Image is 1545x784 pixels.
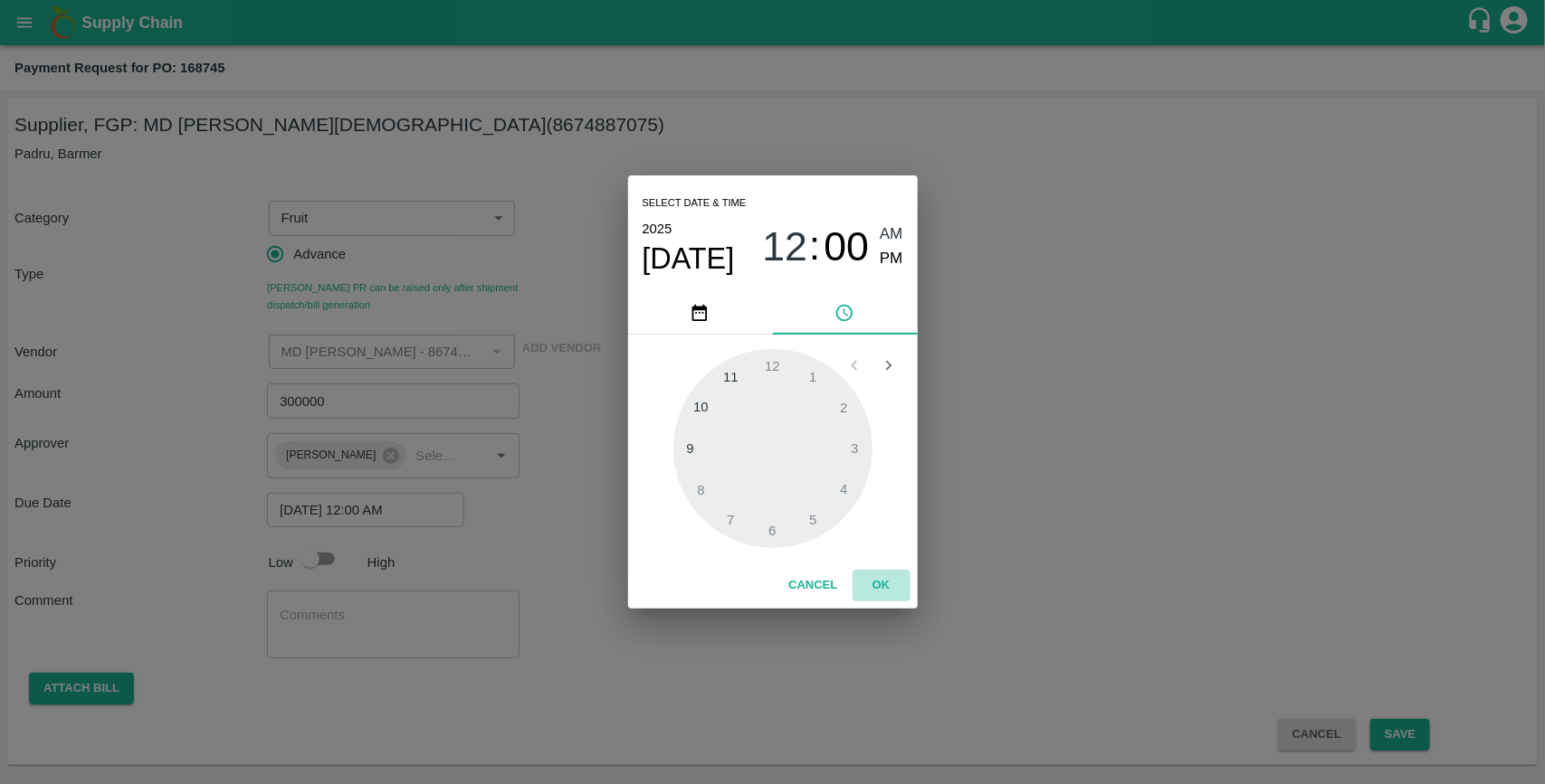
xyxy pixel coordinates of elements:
button: 12 [762,222,807,270]
button: Cancel [781,570,844,601]
button: [DATE] [643,241,735,277]
button: 00 [824,222,869,270]
span: Select date & time [643,190,747,217]
span: 00 [824,223,869,270]
button: pick time [773,291,918,335]
button: AM [880,222,903,247]
span: 12 [762,223,807,270]
button: Open next view [872,348,906,383]
button: pick date [628,291,773,335]
button: PM [880,247,903,271]
button: 2025 [643,217,672,241]
span: : [809,222,820,270]
button: OK [853,570,911,601]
